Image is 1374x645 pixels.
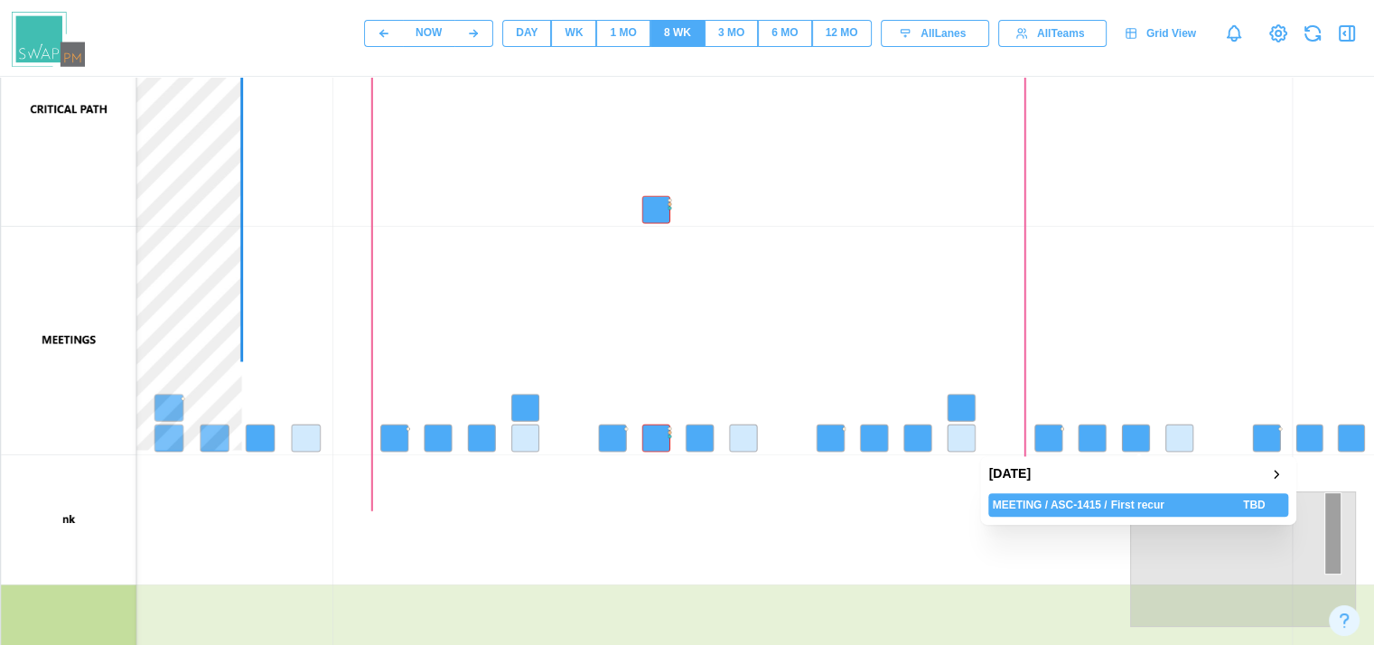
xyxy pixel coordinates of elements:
div: TBD [1243,497,1266,514]
div: 3 MO [718,24,744,42]
span: All Lanes [921,21,966,46]
button: 1 MO [596,20,650,47]
div: First recur [1110,497,1238,514]
div: 6 MO [771,24,798,42]
div: [DATE] [989,464,1031,484]
button: AllTeams [998,20,1107,47]
button: DAY [502,20,551,47]
button: WK [551,20,596,47]
a: View Project [1266,21,1291,46]
div: NOW [416,24,442,42]
div: DAY [516,24,537,42]
a: Grid View [1116,20,1210,47]
div: 8 WK [664,24,691,42]
button: NOW [403,20,454,47]
button: Open Drawer [1334,21,1360,46]
button: 12 MO [812,20,872,47]
button: 3 MO [705,20,758,47]
button: 6 MO [758,20,811,47]
button: Refresh Grid [1300,21,1325,46]
a: Notifications [1219,18,1249,49]
div: WK [565,24,583,42]
button: 8 WK [650,20,705,47]
div: MEETING / ASC-1415 / [993,497,1108,514]
button: AllLanes [881,20,989,47]
span: Grid View [1146,21,1196,46]
span: All Teams [1037,21,1084,46]
div: 12 MO [826,24,858,42]
div: 1 MO [610,24,636,42]
img: Swap PM Logo [12,12,85,67]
